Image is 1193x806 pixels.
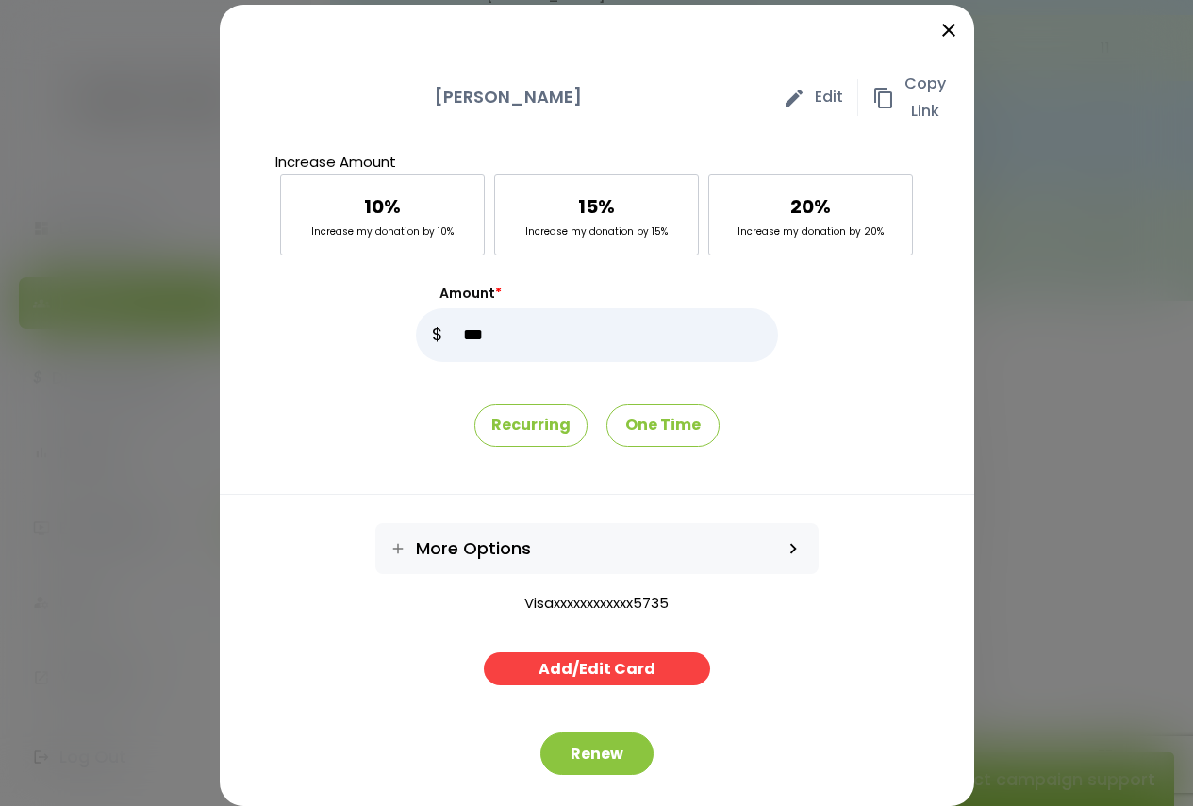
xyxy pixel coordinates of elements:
[484,652,710,685] a: Add/Edit Card
[872,87,895,109] span: content_copy
[416,284,778,304] label: Amount
[364,189,401,223] p: 10%
[540,732,654,775] button: Renew
[937,19,960,41] i: close
[525,223,668,240] p: Increase my donation by 15%
[783,538,804,559] i: keyboard_arrow_right
[737,223,884,240] p: Increase my donation by 20%
[790,189,831,223] p: 20%
[220,593,974,615] option: Visaxxxxxxxxxxxx5735
[416,308,458,362] p: $
[578,189,615,223] p: 15%
[311,223,454,240] p: Increase my donation by 10%
[815,84,843,111] span: Edit
[474,404,588,447] p: Recurring
[904,71,946,125] span: Copy Link
[769,79,858,116] a: edit Edit
[783,87,805,109] span: edit
[389,540,406,557] i: add
[248,84,769,111] p: [PERSON_NAME]
[606,404,720,447] p: One Time
[275,149,918,174] p: Increase Amount
[375,523,768,574] a: More Options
